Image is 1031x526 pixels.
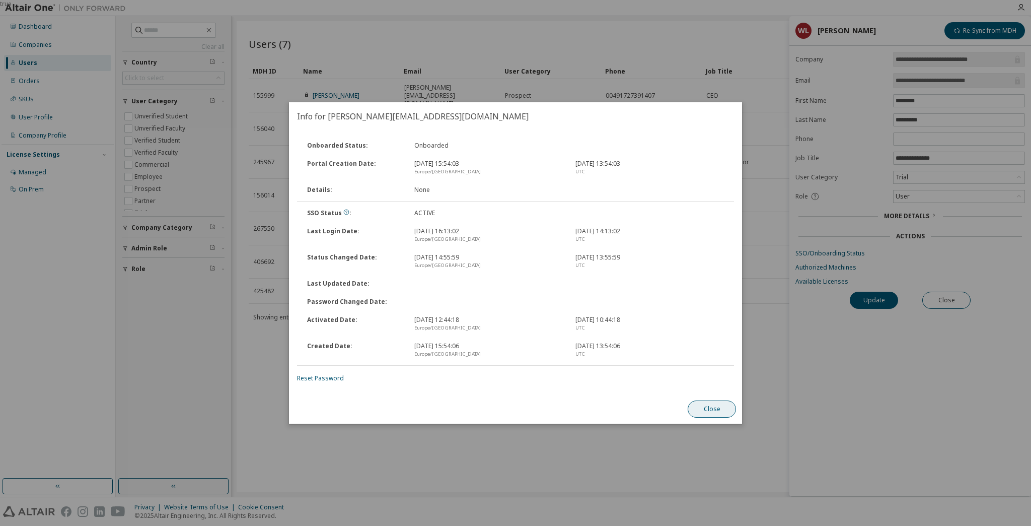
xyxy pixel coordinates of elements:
[414,350,563,358] div: Europe/[GEOGRAPHIC_DATA]
[408,142,569,150] div: Onboarded
[301,342,408,358] div: Created Date :
[301,186,408,194] div: Details :
[289,102,742,130] h2: Info for [PERSON_NAME][EMAIL_ADDRESS][DOMAIN_NAME]
[408,160,569,176] div: [DATE] 15:54:03
[414,261,563,270] div: Europe/[GEOGRAPHIC_DATA]
[408,316,569,332] div: [DATE] 12:44:18
[414,235,563,243] div: Europe/[GEOGRAPHIC_DATA]
[414,168,563,176] div: Europe/[GEOGRAPHIC_DATA]
[301,142,408,150] div: Onboarded Status :
[301,209,408,217] div: SSO Status :
[301,160,408,176] div: Portal Creation Date :
[408,209,569,217] div: ACTIVE
[301,227,408,243] div: Last Login Date :
[575,235,724,243] div: UTC
[297,374,344,382] a: Reset Password
[575,350,724,358] div: UTC
[575,261,724,270] div: UTC
[301,316,408,332] div: Activated Date :
[575,324,724,332] div: UTC
[408,186,569,194] div: None
[408,227,569,243] div: [DATE] 16:13:02
[414,324,563,332] div: Europe/[GEOGRAPHIC_DATA]
[569,253,730,270] div: [DATE] 13:55:59
[569,227,730,243] div: [DATE] 14:13:02
[688,401,736,418] button: Close
[569,160,730,176] div: [DATE] 13:54:03
[408,253,569,270] div: [DATE] 14:55:59
[575,168,724,176] div: UTC
[569,316,730,332] div: [DATE] 10:44:18
[301,280,408,288] div: Last Updated Date :
[301,253,408,270] div: Status Changed Date :
[301,298,408,306] div: Password Changed Date :
[408,342,569,358] div: [DATE] 15:54:06
[569,342,730,358] div: [DATE] 13:54:06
